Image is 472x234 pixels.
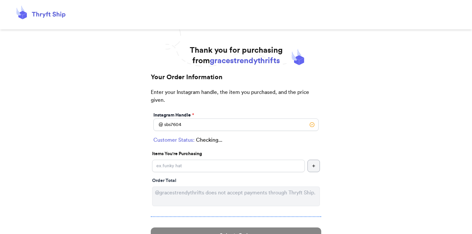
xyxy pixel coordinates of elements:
input: ex.funky hat [152,160,305,172]
div: Order Total [152,177,320,184]
span: gracestrendythrifts [210,57,280,65]
p: Items You're Purchasing [152,151,320,157]
span: Checking... [196,136,222,144]
h2: Your Order Information [151,73,321,88]
span: Customer Status: [153,136,195,144]
h1: Thank you for purchasing from [190,45,283,66]
div: @ [153,118,163,131]
p: Enter your Instagram handle, the item you purchased, and the price given. [151,88,321,111]
label: Instagram Handle [153,112,194,118]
